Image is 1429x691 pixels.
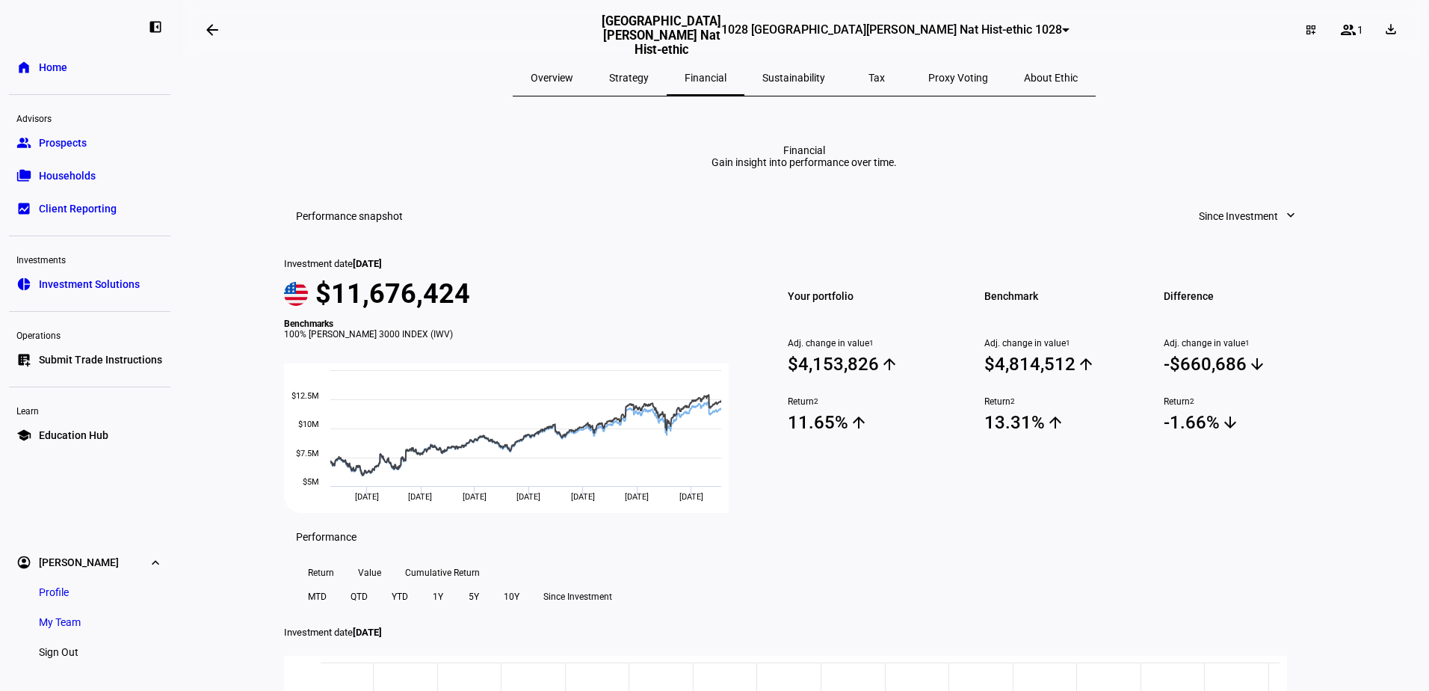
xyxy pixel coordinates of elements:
span: Investment Solutions [39,277,140,292]
button: Cumulative Return [393,561,492,585]
span: Home [39,60,67,75]
div: Financial [712,144,897,156]
div: Gain insight into performance over time. [712,156,897,168]
span: About Ethic [1024,73,1078,83]
span: 11.65% [788,411,948,434]
span: Return [1164,396,1324,407]
text: $10M [298,420,319,429]
sup: 1 [869,338,874,348]
mat-icon: arrow_upward [850,414,868,432]
text: $7.5M [296,449,319,458]
mat-icon: arrow_downward [1221,414,1239,432]
eth-mat-symbol: left_panel_close [148,19,163,34]
span: Education Hub [39,428,108,443]
button: 5Y [456,585,492,609]
span: Prospects [39,135,87,150]
text: $5M [303,477,319,487]
div: Benchmarks [284,319,746,329]
span: Adj. change in value [1164,338,1324,348]
eth-mat-symbol: pie_chart [16,277,31,292]
span: Adj. change in value [788,338,948,348]
button: 1Y [420,585,456,609]
span: [DATE] [408,492,432,502]
a: Profile [27,577,81,607]
eth-mat-symbol: folder_copy [16,168,31,183]
a: pie_chartInvestment Solutions [9,269,170,299]
span: Tax [868,73,885,83]
sup: 2 [814,396,818,407]
span: 1028 [GEOGRAPHIC_DATA][PERSON_NAME] Nat Hist-ethic 1028 [721,22,1062,37]
span: 1 [1357,24,1363,36]
mat-icon: download [1383,22,1398,37]
div: $4,153,826 [788,354,879,375]
span: Strategy [609,73,649,83]
mat-icon: arrow_backwards [203,21,221,39]
span: Profile [39,585,69,600]
sup: 1 [1066,338,1070,348]
span: 1Y [433,585,443,609]
span: [DATE] [463,492,487,502]
a: homeHome [9,52,170,82]
span: -$660,686 [1164,353,1324,375]
span: Client Reporting [39,201,117,216]
mat-icon: dashboard_customize [1305,24,1317,36]
span: [DATE] [571,492,595,502]
button: QTD [339,585,380,609]
span: Return [308,561,334,585]
span: 13.31% [984,411,1145,434]
h3: Performance [296,531,357,543]
span: MTD [308,585,327,609]
a: groupProspects [9,128,170,158]
span: Value [358,561,381,585]
span: Return [788,396,948,407]
eth-mat-symbol: bid_landscape [16,201,31,216]
div: Learn [9,399,170,420]
span: [DATE] [353,258,382,269]
mat-icon: arrow_upward [880,355,898,373]
button: Since Investment [1184,201,1312,231]
sup: 2 [1190,396,1194,407]
mat-icon: arrow_upward [1046,414,1064,432]
mat-icon: group [1339,21,1357,39]
span: [PERSON_NAME] [39,555,119,570]
button: MTD [296,585,339,609]
span: Submit Trade Instructions [39,352,162,367]
eth-mat-symbol: expand_more [148,555,163,570]
mat-icon: arrow_upward [1077,355,1095,373]
button: Value [346,561,393,585]
eth-mat-symbol: group [16,135,31,150]
span: [DATE] [355,492,379,502]
eth-mat-symbol: list_alt_add [16,352,31,367]
span: [DATE] [516,492,540,502]
a: bid_landscapeClient Reporting [9,194,170,224]
eth-mat-symbol: home [16,60,31,75]
span: [DATE] [353,627,382,638]
span: 5Y [469,585,479,609]
span: Sustainability [762,73,825,83]
span: Your portfolio [788,286,948,307]
h3: [GEOGRAPHIC_DATA][PERSON_NAME] Nat Hist-ethic [602,14,721,57]
div: 100% [PERSON_NAME] 3000 INDEX (IWV) [284,329,746,340]
mat-icon: expand_more [1283,208,1298,223]
mat-icon: arrow_downward [1248,355,1266,373]
span: [DATE] [679,492,703,502]
span: Cumulative Return [405,561,480,585]
span: Return [984,396,1145,407]
span: Sign Out [39,645,78,660]
button: Return [296,561,346,585]
span: Overview [531,73,573,83]
span: Households [39,168,96,183]
eth-mat-symbol: account_circle [16,555,31,570]
span: [DATE] [625,492,649,502]
eth-mat-symbol: school [16,428,31,443]
p: Investment date [284,627,1324,638]
a: folder_copyHouseholds [9,161,170,191]
span: Benchmark [984,286,1145,307]
div: Advisors [9,107,170,128]
h3: Performance snapshot [296,210,403,222]
button: Since Investment [531,585,624,609]
span: YTD [392,585,408,609]
text: $12.5M [291,391,319,401]
div: Investment date [284,258,746,269]
div: Operations [9,324,170,345]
